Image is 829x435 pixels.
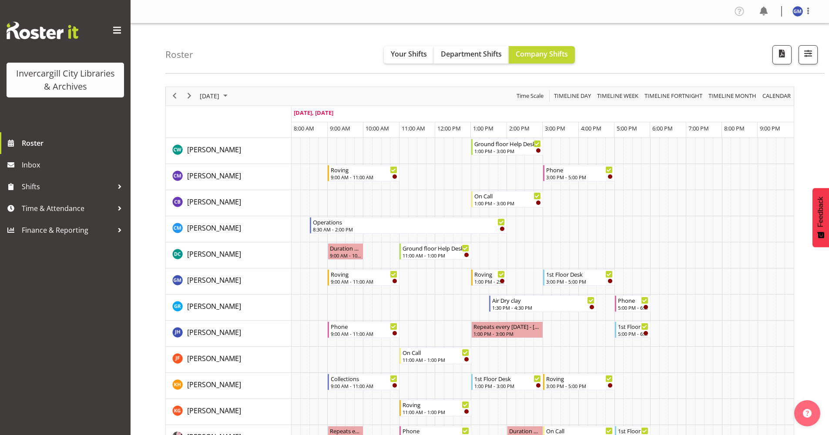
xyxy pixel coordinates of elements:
div: 9:00 AM - 11:00 AM [331,278,397,285]
div: Roving [546,374,613,383]
button: Next [184,90,195,101]
span: 7:00 PM [688,124,709,132]
span: Roster [22,137,126,150]
button: Month [761,90,792,101]
a: [PERSON_NAME] [187,327,241,338]
div: Kaela Harley"s event - 1st Floor Desk Begin From Wednesday, October 1, 2025 at 1:00:00 PM GMT+13:... [471,374,543,390]
span: 5:00 PM [617,124,637,132]
div: 9:00 AM - 11:00 AM [331,330,397,337]
a: [PERSON_NAME] [187,171,241,181]
span: 3:00 PM [545,124,565,132]
span: Company Shifts [516,49,568,59]
div: Air Dry clay [492,296,594,304]
div: Kaela Harley"s event - Roving Begin From Wednesday, October 1, 2025 at 3:00:00 PM GMT+13:00 Ends ... [543,374,615,390]
span: calendar [762,90,792,101]
div: Invercargill City Libraries & Archives [15,67,115,93]
td: Chamique Mamolo resource [166,164,292,190]
span: [PERSON_NAME] [187,380,241,389]
div: Chamique Mamolo"s event - Roving Begin From Wednesday, October 1, 2025 at 9:00:00 AM GMT+13:00 En... [328,165,399,181]
span: 11:00 AM [402,124,425,132]
div: Roving [331,270,397,278]
div: Phone [618,296,648,304]
div: 11:00 AM - 1:00 PM [403,356,469,363]
div: 1:00 PM - 3:00 PM [474,147,541,154]
div: Repeats every [DATE] - [PERSON_NAME] [473,322,541,331]
span: Timeline Week [596,90,639,101]
div: Grace Roscoe-Squires"s event - Air Dry clay Begin From Wednesday, October 1, 2025 at 1:30:00 PM G... [489,295,597,312]
div: Phone [403,426,469,435]
a: [PERSON_NAME] [187,223,241,233]
div: Jillian Hunter"s event - 1st Floor Desk Begin From Wednesday, October 1, 2025 at 5:00:00 PM GMT+1... [615,321,651,338]
div: Cindy Mulrooney"s event - Operations Begin From Wednesday, October 1, 2025 at 8:30:00 AM GMT+13:0... [310,217,507,234]
button: Feedback - Show survey [812,188,829,247]
div: Ground floor Help Desk [474,139,541,148]
div: 1:00 PM - 3:00 PM [474,382,541,389]
a: [PERSON_NAME] [187,301,241,311]
td: Chris Broad resource [166,190,292,216]
div: 5:00 PM - 6:00 PM [618,330,648,337]
span: [PERSON_NAME] [187,145,241,154]
div: Phone [331,322,397,331]
span: Feedback [817,197,825,227]
img: help-xxl-2.png [803,409,812,418]
td: Gabriel McKay Smith resource [166,268,292,294]
div: 1st Floor Desk [546,270,613,278]
div: 11:00 AM - 1:00 PM [403,408,469,415]
span: 4:00 PM [581,124,601,132]
td: Catherine Wilson resource [166,138,292,164]
div: 3:00 PM - 5:00 PM [546,278,613,285]
div: Catherine Wilson"s event - Ground floor Help Desk Begin From Wednesday, October 1, 2025 at 1:00:0... [471,139,543,155]
span: 10:00 AM [366,124,389,132]
a: [PERSON_NAME] [187,353,241,364]
div: 11:00 AM - 1:00 PM [403,252,469,259]
a: [PERSON_NAME] [187,197,241,207]
span: Time & Attendance [22,202,113,215]
div: Jillian Hunter"s event - Repeats every wednesday - Jillian Hunter Begin From Wednesday, October 1... [471,321,543,338]
span: 12:00 PM [437,124,461,132]
button: Download a PDF of the roster for the current day [772,45,792,64]
div: On Call [546,426,613,435]
div: Chris Broad"s event - On Call Begin From Wednesday, October 1, 2025 at 1:00:00 PM GMT+13:00 Ends ... [471,191,543,207]
div: Roving [474,270,505,278]
div: 8:30 AM - 2:00 PM [313,226,505,233]
span: 9:00 PM [760,124,780,132]
td: Grace Roscoe-Squires resource [166,294,292,321]
div: Kaela Harley"s event - Collections Begin From Wednesday, October 1, 2025 at 9:00:00 AM GMT+13:00 ... [328,374,399,390]
a: [PERSON_NAME] [187,249,241,259]
div: 1:00 PM - 2:00 PM [474,278,505,285]
div: 3:00 PM - 5:00 PM [546,382,613,389]
div: 1st Floor Desk [474,374,541,383]
img: Rosterit website logo [7,22,78,39]
div: Joanne Forbes"s event - On Call Begin From Wednesday, October 1, 2025 at 11:00:00 AM GMT+13:00 En... [399,348,471,364]
div: Duration 1 hours - [PERSON_NAME] [330,244,361,252]
div: Operations [313,217,505,226]
button: Filter Shifts [799,45,818,64]
span: Finance & Reporting [22,224,113,237]
td: Jillian Hunter resource [166,321,292,347]
div: 1:00 PM - 3:00 PM [473,330,541,337]
div: Roving [331,165,397,174]
span: 9:00 AM [330,124,350,132]
a: [PERSON_NAME] [187,275,241,285]
span: [DATE] [199,90,220,101]
td: Kaela Harley resource [166,373,292,399]
button: Previous [169,90,181,101]
span: 1:00 PM [473,124,493,132]
button: Timeline Day [553,90,593,101]
div: 9:00 AM - 10:00 AM [330,252,361,259]
div: 1:30 PM - 4:30 PM [492,304,594,311]
span: [DATE], [DATE] [294,109,333,117]
span: [PERSON_NAME] [187,301,241,311]
span: Your Shifts [391,49,427,59]
div: October 1, 2025 [197,87,233,105]
span: 6:00 PM [652,124,673,132]
span: Department Shifts [441,49,502,59]
div: Donald Cunningham"s event - Ground floor Help Desk Begin From Wednesday, October 1, 2025 at 11:00... [399,243,471,260]
div: Collections [331,374,397,383]
span: Time Scale [516,90,544,101]
td: Katie Greene resource [166,399,292,425]
div: previous period [167,87,182,105]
